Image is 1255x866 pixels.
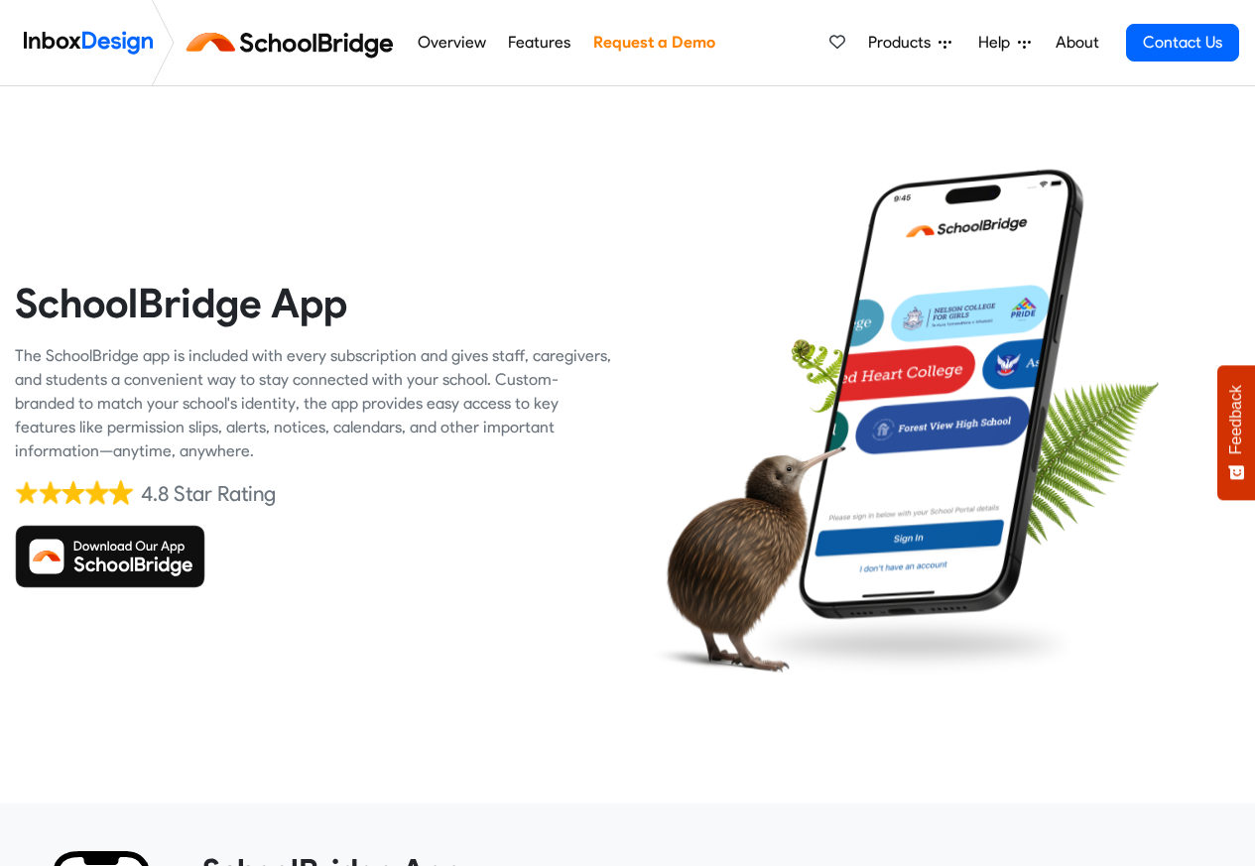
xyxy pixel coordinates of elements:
a: Help [970,23,1039,62]
span: Feedback [1227,385,1245,454]
heading: SchoolBridge App [15,278,613,328]
span: Products [868,31,939,55]
a: Products [860,23,959,62]
a: Request a Demo [587,23,720,62]
a: Overview [412,23,491,62]
div: The SchoolBridge app is included with every subscription and gives staff, caregivers, and student... [15,344,613,463]
a: Features [503,23,576,62]
img: kiwi_bird.png [643,428,845,687]
img: schoolbridge logo [183,19,406,66]
img: shadow.png [744,608,1083,680]
div: 4.8 Star Rating [141,479,276,509]
button: Feedback - Show survey [1217,365,1255,500]
a: About [1050,23,1104,62]
img: Download SchoolBridge App [15,525,205,588]
span: Help [978,31,1018,55]
img: phone.png [785,168,1099,620]
a: Contact Us [1126,24,1239,62]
